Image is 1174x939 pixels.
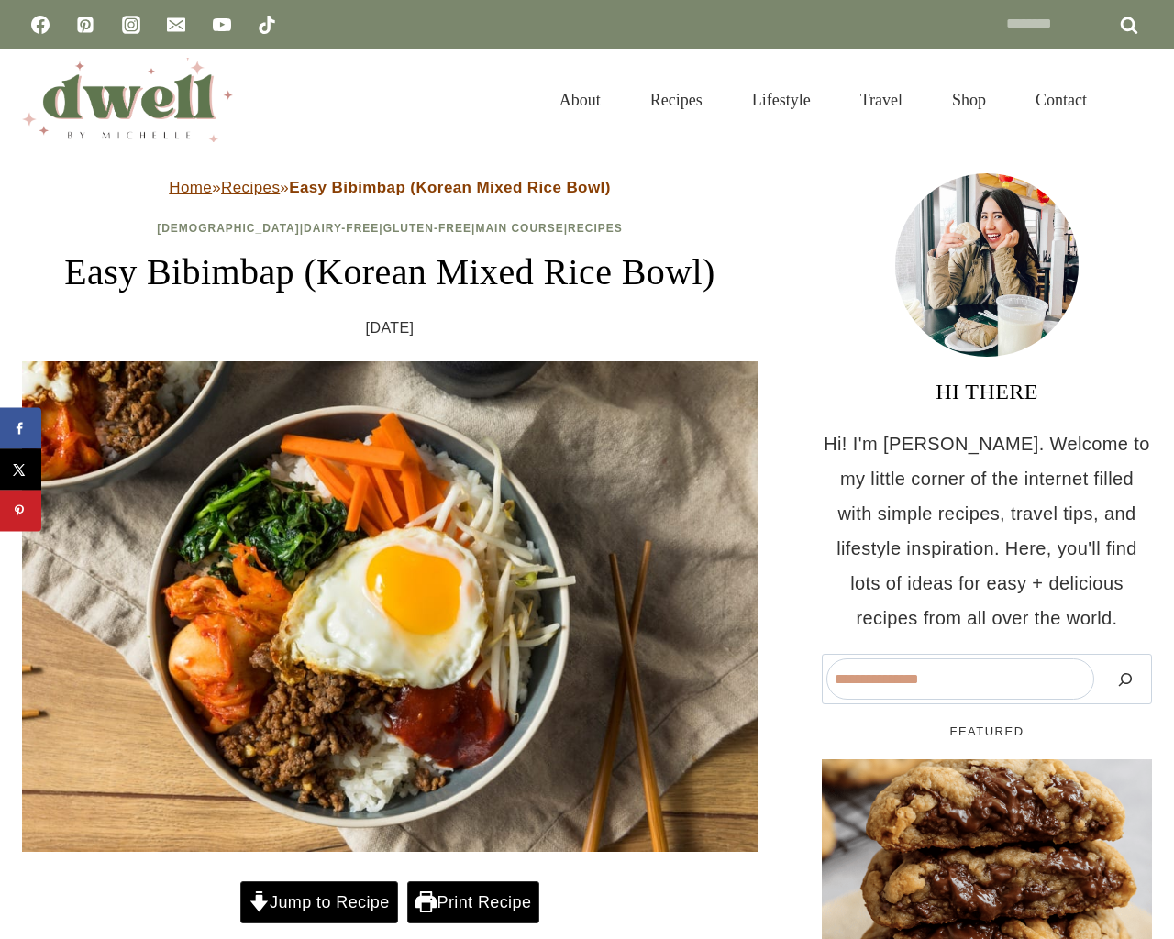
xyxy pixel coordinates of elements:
[289,179,611,196] strong: Easy Bibimbap (Korean Mixed Rice Bowl)
[407,881,539,923] a: Print Recipe
[169,179,610,196] span: » »
[204,6,240,43] a: YouTube
[727,68,836,132] a: Lifestyle
[22,58,233,142] img: DWELL by michelle
[67,6,104,43] a: Pinterest
[822,375,1152,408] h3: HI THERE
[157,222,623,235] span: | | | |
[113,6,150,43] a: Instagram
[822,723,1152,741] h5: FEATURED
[158,6,194,43] a: Email
[22,245,758,300] h1: Easy Bibimbap (Korean Mixed Rice Bowl)
[249,6,285,43] a: TikTok
[22,6,59,43] a: Facebook
[1011,68,1112,132] a: Contact
[240,881,398,923] a: Jump to Recipe
[22,361,758,852] img: bowl of bibimbap
[221,179,280,196] a: Recipes
[535,68,1112,132] nav: Primary Navigation
[157,222,300,235] a: [DEMOGRAPHIC_DATA]
[626,68,727,132] a: Recipes
[927,68,1011,132] a: Shop
[1103,658,1147,700] button: Search
[836,68,927,132] a: Travel
[366,315,415,342] time: [DATE]
[475,222,563,235] a: Main Course
[383,222,471,235] a: Gluten-Free
[1121,84,1152,116] button: View Search Form
[169,179,212,196] a: Home
[568,222,623,235] a: Recipes
[535,68,626,132] a: About
[304,222,379,235] a: Dairy-Free
[822,426,1152,635] p: Hi! I'm [PERSON_NAME]. Welcome to my little corner of the internet filled with simple recipes, tr...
